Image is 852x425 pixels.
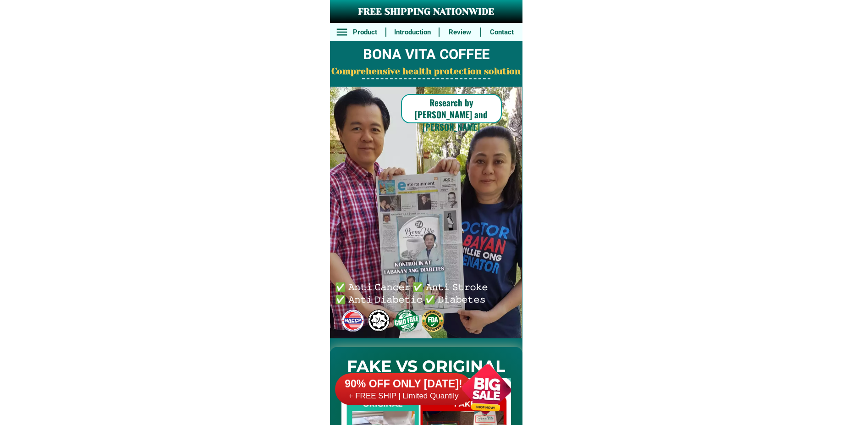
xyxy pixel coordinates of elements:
[330,65,522,78] h2: Comprehensive health protection solution
[401,96,502,133] h6: Research by [PERSON_NAME] and [PERSON_NAME]
[330,5,522,19] h3: FREE SHIPPING NATIONWIDE
[349,27,380,38] h6: Product
[330,354,522,379] h2: FAKE VS ORIGINAL
[445,27,476,38] h6: Review
[486,27,517,38] h6: Contact
[335,280,492,304] h6: ✅ 𝙰𝚗𝚝𝚒 𝙲𝚊𝚗𝚌𝚎𝚛 ✅ 𝙰𝚗𝚝𝚒 𝚂𝚝𝚛𝚘𝚔𝚎 ✅ 𝙰𝚗𝚝𝚒 𝙳𝚒𝚊𝚋𝚎𝚝𝚒𝚌 ✅ 𝙳𝚒𝚊𝚋𝚎𝚝𝚎𝚜
[335,377,473,391] h6: 90% OFF ONLY [DATE]!
[391,27,434,38] h6: Introduction
[330,44,522,66] h2: BONA VITA COFFEE
[335,391,473,401] h6: + FREE SHIP | Limited Quantily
